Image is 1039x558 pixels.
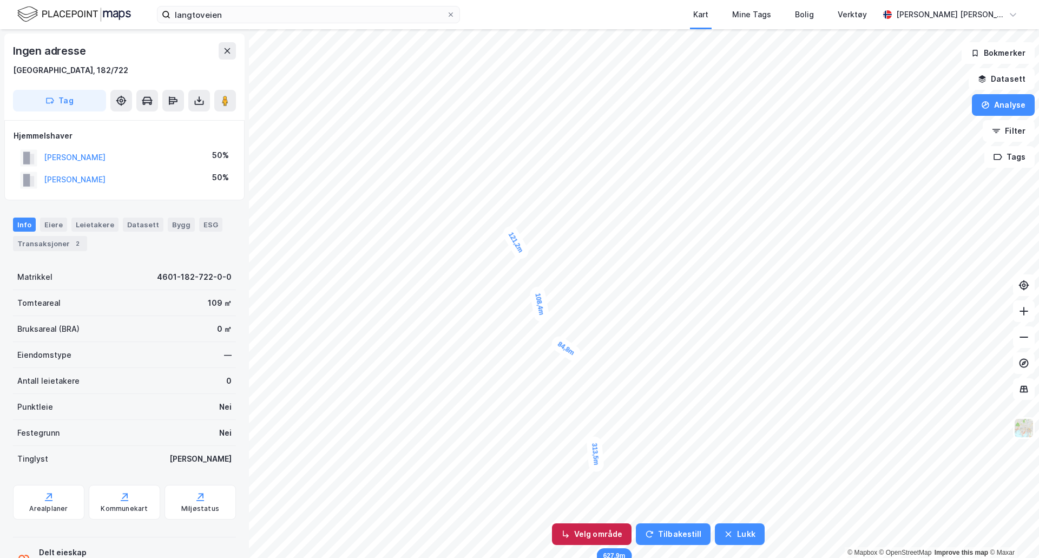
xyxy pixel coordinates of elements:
button: Bokmerker [962,42,1035,64]
iframe: Chat Widget [985,506,1039,558]
div: Mine Tags [732,8,771,21]
div: Bolig [795,8,814,21]
a: OpenStreetMap [879,549,932,556]
div: Nei [219,426,232,439]
div: Map marker [529,286,550,323]
div: Kontrollprogram for chat [985,506,1039,558]
button: Tags [984,146,1035,168]
div: Matrikkel [17,271,52,284]
div: [GEOGRAPHIC_DATA], 182/722 [13,64,128,77]
div: Miljøstatus [181,504,219,513]
div: Leietakere [71,218,119,232]
input: Søk på adresse, matrikkel, gårdeiere, leietakere eller personer [170,6,446,23]
a: Mapbox [847,549,877,556]
div: Nei [219,401,232,413]
div: Info [13,218,36,232]
div: — [224,349,232,362]
div: [PERSON_NAME] [169,452,232,465]
div: 0 ㎡ [217,323,232,336]
div: Bygg [168,218,195,232]
div: Antall leietakere [17,375,80,388]
div: Map marker [586,436,604,472]
div: Kart [693,8,708,21]
button: Tilbakestill [636,523,711,545]
div: ESG [199,218,222,232]
div: Tomteareal [17,297,61,310]
div: Arealplaner [29,504,68,513]
div: Tinglyst [17,452,48,465]
button: Tag [13,90,106,111]
div: 0 [226,375,232,388]
div: 50% [212,149,229,162]
div: Kommunekart [101,504,148,513]
button: Filter [983,120,1035,142]
div: 50% [212,171,229,184]
img: logo.f888ab2527a4732fd821a326f86c7f29.svg [17,5,131,24]
a: Improve this map [935,549,988,556]
div: 109 ㎡ [208,297,232,310]
button: Datasett [969,68,1035,90]
div: Map marker [501,224,531,261]
div: 2 [72,238,83,249]
img: Z [1014,418,1034,438]
div: Verktøy [838,8,867,21]
button: Lukk [715,523,764,545]
div: Datasett [123,218,163,232]
div: Hjemmelshaver [14,129,235,142]
div: [PERSON_NAME] [PERSON_NAME] [896,8,1004,21]
div: Map marker [549,333,583,364]
div: 4601-182-722-0-0 [157,271,232,284]
div: Eiendomstype [17,349,71,362]
div: Transaksjoner [13,236,87,251]
button: Analyse [972,94,1035,116]
div: Bruksareal (BRA) [17,323,80,336]
div: Festegrunn [17,426,60,439]
div: Punktleie [17,401,53,413]
button: Velg område [552,523,632,545]
div: Eiere [40,218,67,232]
div: Ingen adresse [13,42,88,60]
